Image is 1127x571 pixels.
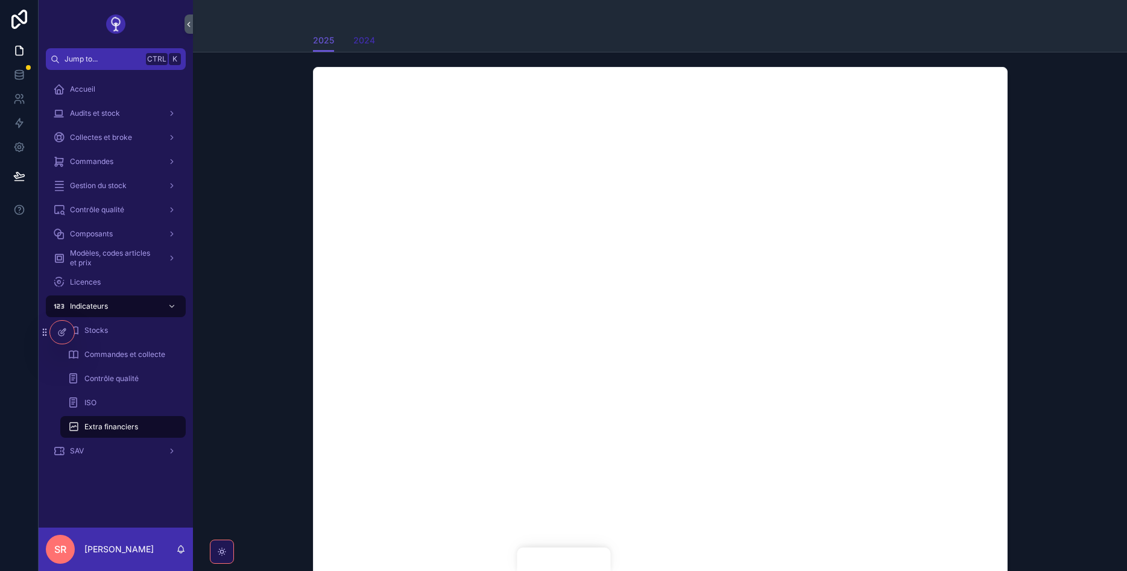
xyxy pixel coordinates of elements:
[70,301,108,311] span: Indicateurs
[39,70,193,478] div: scrollable content
[70,205,124,215] span: Contrôle qualité
[46,103,186,124] a: Audits et stock
[46,295,186,317] a: Indicateurs
[353,34,375,46] span: 2024
[46,440,186,462] a: SAV
[70,181,127,191] span: Gestion du stock
[313,30,334,52] a: 2025
[70,277,101,287] span: Licences
[65,54,141,64] span: Jump to...
[70,229,113,239] span: Composants
[46,271,186,293] a: Licences
[46,223,186,245] a: Composants
[60,392,186,414] a: ISO
[60,344,186,365] a: Commandes et collecte
[46,48,186,70] button: Jump to...CtrlK
[70,446,84,456] span: SAV
[46,247,186,269] a: Modèles, codes articles et prix
[146,53,168,65] span: Ctrl
[54,542,66,557] span: SR
[46,175,186,197] a: Gestion du stock
[46,151,186,172] a: Commandes
[106,14,125,34] img: App logo
[84,374,139,383] span: Contrôle qualité
[46,199,186,221] a: Contrôle qualité
[60,368,186,390] a: Contrôle qualité
[84,326,108,335] span: Stocks
[70,84,95,94] span: Accueil
[84,398,96,408] span: ISO
[60,416,186,438] a: Extra financiers
[70,109,120,118] span: Audits et stock
[46,127,186,148] a: Collectes et broke
[170,54,180,64] span: K
[70,248,158,268] span: Modèles, codes articles et prix
[70,157,113,166] span: Commandes
[353,30,375,54] a: 2024
[84,422,138,432] span: Extra financiers
[313,34,334,46] span: 2025
[70,133,132,142] span: Collectes et broke
[46,78,186,100] a: Accueil
[60,320,186,341] a: Stocks
[84,350,165,359] span: Commandes et collecte
[84,543,154,555] p: [PERSON_NAME]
